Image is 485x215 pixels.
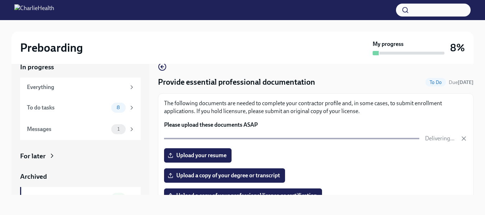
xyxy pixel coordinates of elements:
[20,187,141,209] a: Completed tasks
[169,192,317,199] span: Upload a copy of your professional license or certification
[164,121,258,128] strong: Please upload these documents ASAP
[449,79,474,86] span: September 21st, 2025 08:00
[425,80,446,85] span: To Do
[164,188,322,203] label: Upload a copy of your professional license or certification
[450,41,465,54] h3: 8%
[164,99,467,115] p: The following documents are needed to complete your contractor profile and, in some cases, to sub...
[113,126,124,132] span: 1
[20,151,46,161] div: For later
[460,135,467,142] button: Cancel
[20,62,141,72] a: In progress
[164,148,232,163] label: Upload your resume
[14,4,54,16] img: CharlieHealth
[27,104,108,112] div: To do tasks
[27,83,126,91] div: Everything
[458,79,474,85] strong: [DATE]
[112,105,124,110] span: 8
[373,40,404,48] strong: My progress
[425,135,454,142] p: Delivering...
[27,125,108,133] div: Messages
[449,79,474,85] span: Due
[169,152,227,159] span: Upload your resume
[158,77,315,88] h4: Provide essential professional documentation
[20,97,141,118] a: To do tasks8
[20,172,141,181] a: Archived
[20,41,83,55] h2: Preboarding
[164,168,285,183] label: Upload a copy of your degree or transcript
[169,172,280,179] span: Upload a copy of your degree or transcript
[27,194,108,202] div: Completed tasks
[20,151,141,161] a: For later
[20,78,141,97] a: Everything
[20,118,141,140] a: Messages1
